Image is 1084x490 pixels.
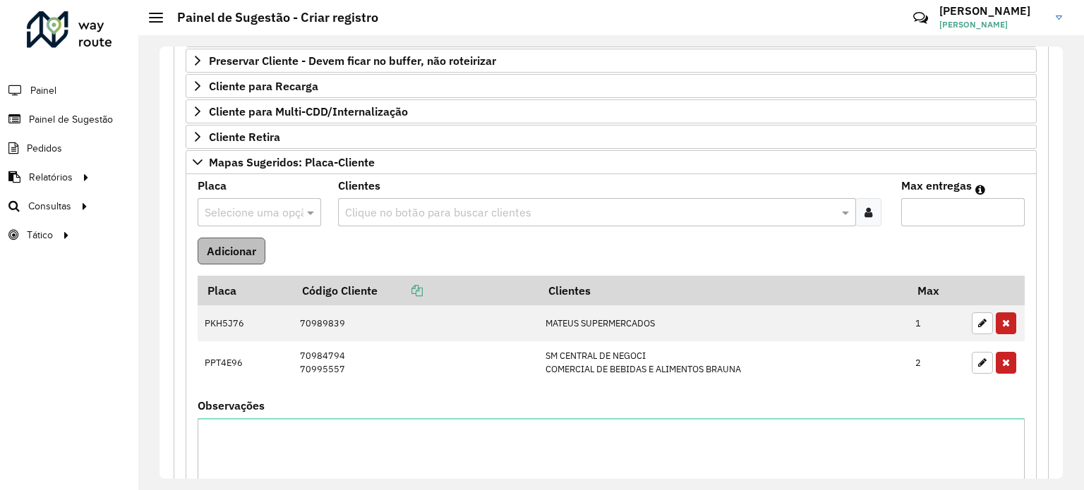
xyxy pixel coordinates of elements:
[901,177,972,194] label: Max entregas
[27,141,62,156] span: Pedidos
[30,83,56,98] span: Painel
[538,341,908,383] td: SM CENTRAL DE NEGOCI COMERCIAL DE BEBIDAS E ALIMENTOS BRAUNA
[908,341,965,383] td: 2
[198,238,265,264] button: Adicionar
[905,3,936,33] a: Contato Rápido
[908,305,965,342] td: 1
[198,397,265,414] label: Observações
[163,10,378,25] h2: Painel de Sugestão - Criar registro
[538,276,908,305] th: Clientes
[198,276,292,305] th: Placa
[538,305,908,342] td: MATEUS SUPERMERCADOS
[29,170,73,185] span: Relatórios
[186,49,1037,73] a: Preservar Cliente - Devem ficar no buffer, não roteirizar
[198,177,227,194] label: Placa
[27,228,53,243] span: Tático
[186,150,1037,174] a: Mapas Sugeridos: Placa-Cliente
[198,305,292,342] td: PKH5J76
[186,74,1037,98] a: Cliente para Recarga
[292,276,538,305] th: Código Cliente
[209,157,375,168] span: Mapas Sugeridos: Placa-Cliente
[292,341,538,383] td: 70984794 70995557
[939,18,1045,31] span: [PERSON_NAME]
[209,106,408,117] span: Cliente para Multi-CDD/Internalização
[209,55,496,66] span: Preservar Cliente - Devem ficar no buffer, não roteirizar
[939,4,1045,18] h3: [PERSON_NAME]
[28,199,71,214] span: Consultas
[292,305,538,342] td: 70989839
[198,341,292,383] td: PPT4E96
[29,112,113,127] span: Painel de Sugestão
[338,177,380,194] label: Clientes
[975,184,985,195] em: Máximo de clientes que serão colocados na mesma rota com os clientes informados
[908,276,965,305] th: Max
[209,80,318,92] span: Cliente para Recarga
[209,131,280,142] span: Cliente Retira
[186,99,1037,123] a: Cliente para Multi-CDD/Internalização
[186,125,1037,149] a: Cliente Retira
[378,283,423,298] a: Copiar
